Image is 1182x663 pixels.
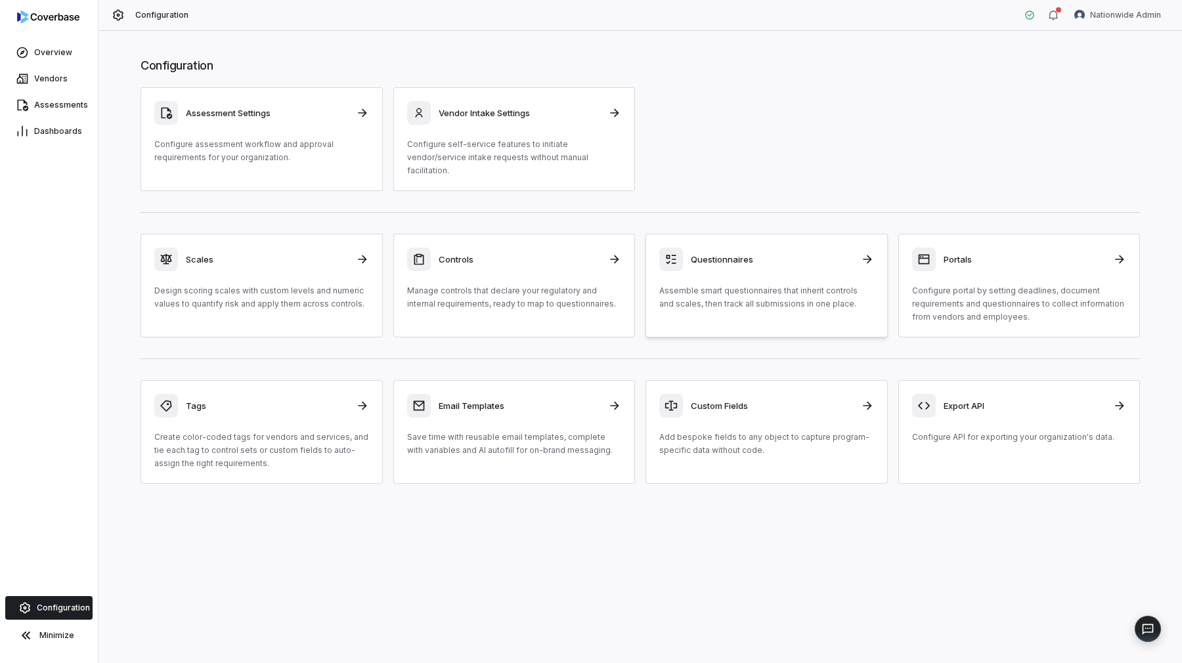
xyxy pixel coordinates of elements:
[691,253,853,265] h3: Questionnaires
[1074,10,1085,20] img: Nationwide Admin avatar
[34,126,82,137] span: Dashboards
[135,10,189,20] span: Configuration
[17,11,79,24] img: Coverbase logo
[186,107,348,119] h3: Assessment Settings
[944,400,1106,412] h3: Export API
[393,87,636,191] a: Vendor Intake SettingsConfigure self-service features to initiate vendor/service intake requests ...
[439,253,601,265] h3: Controls
[141,57,1140,74] h1: Configuration
[3,41,95,64] a: Overview
[3,67,95,91] a: Vendors
[39,630,74,641] span: Minimize
[691,400,853,412] h3: Custom Fields
[186,400,348,412] h3: Tags
[407,138,622,177] p: Configure self-service features to initiate vendor/service intake requests without manual facilit...
[646,380,888,484] a: Custom FieldsAdd bespoke fields to any object to capture program-specific data without code.
[154,138,369,164] p: Configure assessment workflow and approval requirements for your organization.
[393,380,636,484] a: Email TemplatesSave time with reusable email templates, complete with variables and AI autofill f...
[154,284,369,310] p: Design scoring scales with custom levels and numeric values to quantify risk and apply them acros...
[141,234,383,337] a: ScalesDesign scoring scales with custom levels and numeric values to quantify risk and apply them...
[141,380,383,484] a: TagsCreate color-coded tags for vendors and services, and tie each tag to control sets or custom ...
[141,87,383,191] a: Assessment SettingsConfigure assessment workflow and approval requirements for your organization.
[34,74,68,84] span: Vendors
[34,47,72,58] span: Overview
[912,431,1127,444] p: Configure API for exporting your organization's data.
[912,284,1127,324] p: Configure portal by setting deadlines, document requirements and questionnaires to collect inform...
[186,253,348,265] h3: Scales
[37,603,90,613] span: Configuration
[407,284,622,310] p: Manage controls that declare your regulatory and internal requirements, ready to map to questionn...
[393,234,636,337] a: ControlsManage controls that declare your regulatory and internal requirements, ready to map to q...
[439,400,601,412] h3: Email Templates
[898,234,1141,337] a: PortalsConfigure portal by setting deadlines, document requirements and questionnaires to collect...
[5,622,93,649] button: Minimize
[659,431,874,457] p: Add bespoke fields to any object to capture program-specific data without code.
[1066,5,1169,25] button: Nationwide Admin avatarNationwide Admin
[944,253,1106,265] h3: Portals
[439,107,601,119] h3: Vendor Intake Settings
[407,431,622,457] p: Save time with reusable email templates, complete with variables and AI autofill for on-brand mes...
[154,431,369,470] p: Create color-coded tags for vendors and services, and tie each tag to control sets or custom fiel...
[34,100,88,110] span: Assessments
[646,234,888,337] a: QuestionnairesAssemble smart questionnaires that inherit controls and scales, then track all subm...
[5,596,93,620] a: Configuration
[659,284,874,310] p: Assemble smart questionnaires that inherit controls and scales, then track all submissions in one...
[3,93,95,117] a: Assessments
[1090,10,1161,20] span: Nationwide Admin
[898,380,1141,484] a: Export APIConfigure API for exporting your organization's data.
[3,119,95,143] a: Dashboards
